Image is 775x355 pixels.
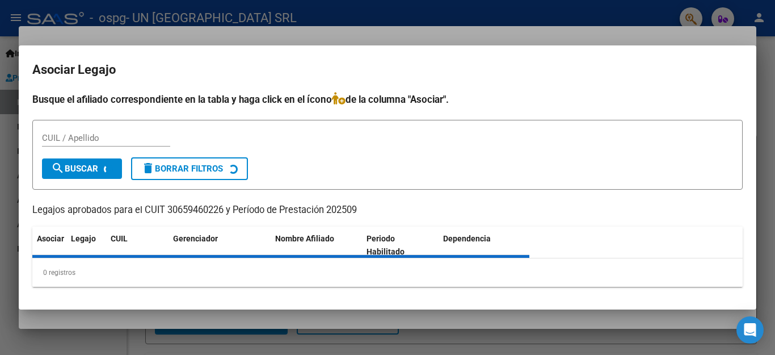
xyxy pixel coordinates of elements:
[51,164,98,174] span: Buscar
[32,92,743,107] h4: Busque el afiliado correspondiente en la tabla y haga click en el ícono de la columna "Asociar".
[169,227,271,264] datatable-header-cell: Gerenciador
[173,234,218,243] span: Gerenciador
[32,258,743,287] div: 0 registros
[51,161,65,175] mat-icon: search
[736,316,764,344] div: Open Intercom Messenger
[131,157,248,180] button: Borrar Filtros
[32,227,66,264] datatable-header-cell: Asociar
[32,203,743,218] p: Legajos aprobados para el CUIT 30659460226 y Período de Prestación 202509
[106,227,169,264] datatable-header-cell: CUIL
[32,59,743,81] h2: Asociar Legajo
[42,158,122,179] button: Buscar
[66,227,106,264] datatable-header-cell: Legajo
[111,234,128,243] span: CUIL
[275,234,334,243] span: Nombre Afiliado
[37,234,64,243] span: Asociar
[141,164,223,174] span: Borrar Filtros
[71,234,96,243] span: Legajo
[443,234,491,243] span: Dependencia
[362,227,439,264] datatable-header-cell: Periodo Habilitado
[271,227,362,264] datatable-header-cell: Nombre Afiliado
[367,234,405,256] span: Periodo Habilitado
[141,161,155,175] mat-icon: delete
[439,227,530,264] datatable-header-cell: Dependencia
